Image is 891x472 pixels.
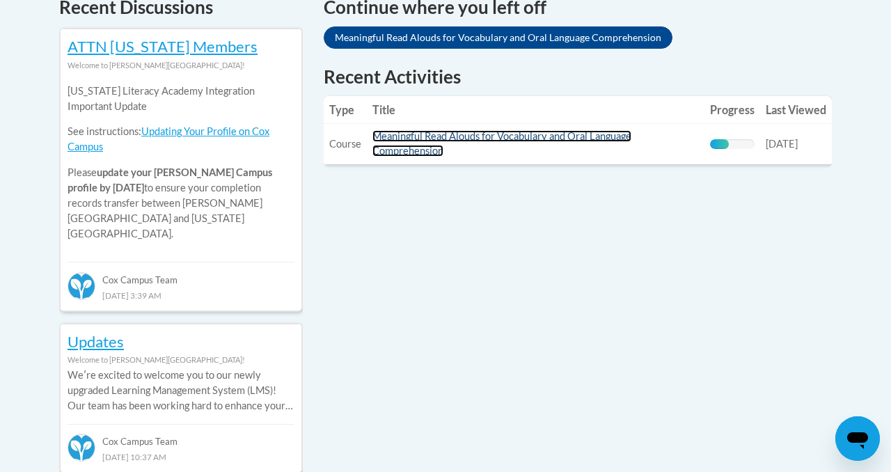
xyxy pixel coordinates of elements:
[68,424,294,449] div: Cox Campus Team
[372,130,631,157] a: Meaningful Read Alouds for Vocabulary and Oral Language Comprehension
[68,434,95,462] img: Cox Campus Team
[68,37,258,56] a: ATTN [US_STATE] Members
[324,26,672,49] a: Meaningful Read Alouds for Vocabulary and Oral Language Comprehension
[68,332,124,351] a: Updates
[324,64,832,89] h1: Recent Activities
[68,262,294,287] div: Cox Campus Team
[68,73,294,252] div: Please to ensure your completion records transfer between [PERSON_NAME][GEOGRAPHIC_DATA] and [US_...
[68,125,269,152] a: Updating Your Profile on Cox Campus
[68,166,272,194] b: update your [PERSON_NAME] Campus profile by [DATE]
[68,368,294,414] p: Weʹre excited to welcome you to our newly upgraded Learning Management System (LMS)! Our team has...
[68,288,294,303] div: [DATE] 3:39 AM
[760,96,832,124] th: Last Viewed
[68,124,294,155] p: See instructions:
[710,139,729,149] div: Progress, %
[68,84,294,114] p: [US_STATE] Literacy Academy Integration Important Update
[367,96,704,124] th: Title
[324,96,367,124] th: Type
[329,138,361,150] span: Course
[68,58,294,73] div: Welcome to [PERSON_NAME][GEOGRAPHIC_DATA]!
[835,416,880,461] iframe: Button to launch messaging window
[704,96,760,124] th: Progress
[766,138,798,150] span: [DATE]
[68,272,95,300] img: Cox Campus Team
[68,449,294,464] div: [DATE] 10:37 AM
[68,352,294,368] div: Welcome to [PERSON_NAME][GEOGRAPHIC_DATA]!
